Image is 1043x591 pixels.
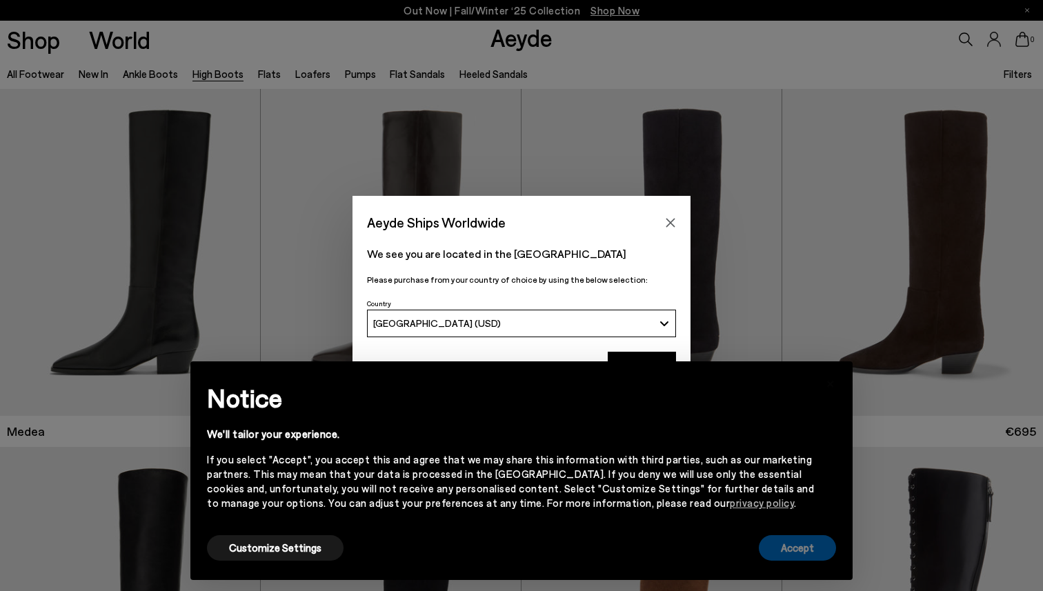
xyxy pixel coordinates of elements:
h2: Notice [207,380,814,416]
button: Close this notice [814,365,847,399]
span: Aeyde Ships Worldwide [367,210,506,234]
button: Accept [759,535,836,561]
span: × [826,372,835,392]
p: We see you are located in the [GEOGRAPHIC_DATA] [367,246,676,262]
span: Country [367,299,391,308]
a: privacy policy [730,497,794,509]
div: We'll tailor your experience. [207,427,814,441]
button: Customize Settings [207,535,344,561]
div: If you select "Accept", you accept this and agree that we may share this information with third p... [207,452,814,510]
span: [GEOGRAPHIC_DATA] (USD) [373,317,501,329]
p: Please purchase from your country of choice by using the below selection: [367,273,676,286]
button: Close [660,212,681,233]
